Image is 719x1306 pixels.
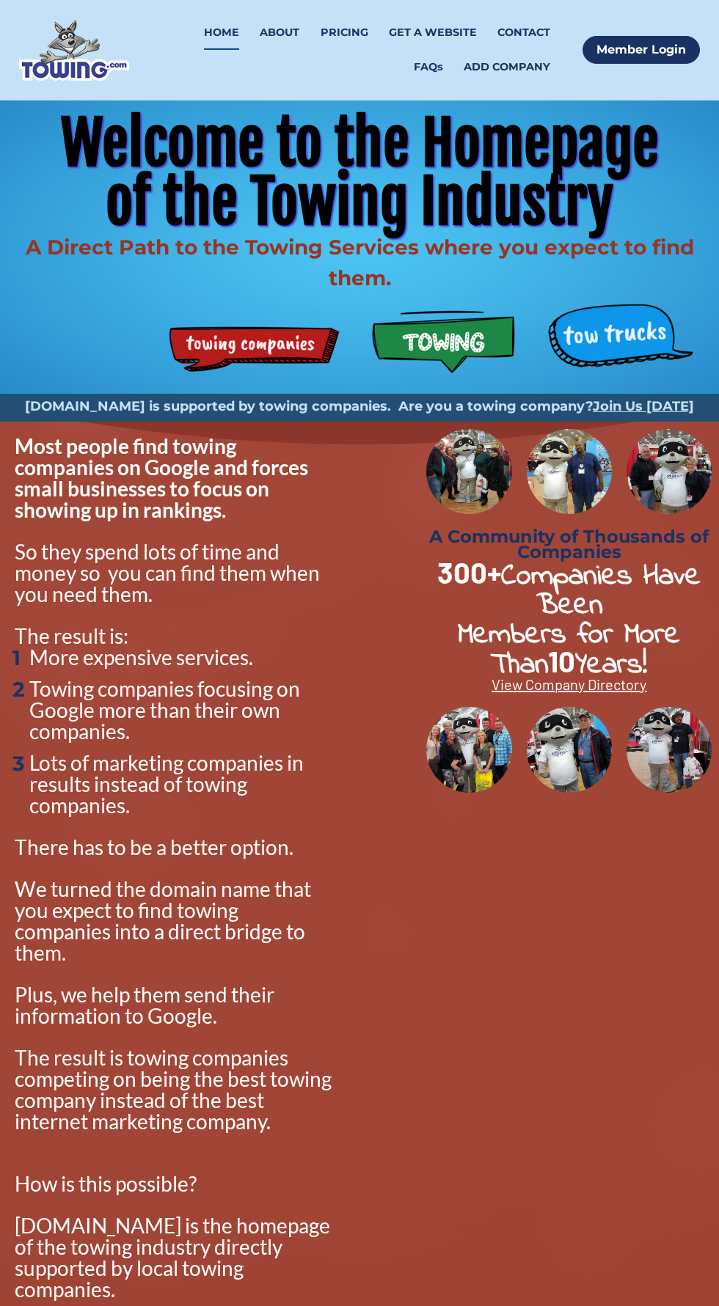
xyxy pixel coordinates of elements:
[15,623,128,648] span: The result is:
[19,20,129,81] img: Towing.com Logo
[15,433,312,522] span: Most people find towing companies on Google and forces small businesses to focus on showing up in...
[15,834,293,859] span: There has to be a better option.
[492,675,646,693] span: View Company Directory
[15,982,278,1028] span: Plus, we help them send their information to Google.
[497,15,550,50] a: CONTACT
[437,554,501,590] strong: 300+
[260,15,299,50] a: ABOUT
[15,876,315,965] span: We turned the domain name that you expect to find towing companies into a direct bridge to them.
[61,106,659,180] span: Welcome to the Homepage
[575,644,647,687] strong: Years!
[29,676,304,744] span: Towing companies focusing on Google more than their own companies.
[26,235,700,290] span: A Direct Path to the Towing Services where you expect to find them.
[429,526,714,562] strong: A Community of Thousands of Companies
[414,50,443,84] a: FAQs
[204,15,239,50] a: HOME
[15,539,324,606] span: So they spend lots of time and money so you can find them when you need them.
[501,555,712,628] strong: Companies Have Been
[593,398,694,414] a: Join Us [DATE]
[321,15,368,50] a: PRICING
[25,398,593,414] strong: [DOMAIN_NAME] is supported by towing companies. Are you a towing company?
[389,15,477,50] a: GET A WEBSITE
[548,643,575,678] strong: 10
[458,614,691,687] strong: Members for More Than
[15,1045,335,1134] span: The result is towing companies competing on being the best towing company instead of the best int...
[106,165,613,239] span: of the Towing Industry
[15,1213,334,1302] span: [DOMAIN_NAME] is the homepage of the towing industry directly supported by local towing companies.
[29,750,307,818] span: Lots of marketing companies in results instead of towing companies.
[464,50,550,84] a: ADD COMPANY
[426,807,712,967] iframe: Everyone Expects to Find Towing Companies Here
[29,645,253,669] span: More expensive services.
[583,36,700,64] a: Member Login
[492,676,646,694] a: View Company Directory
[15,1171,197,1196] span: How is this possible?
